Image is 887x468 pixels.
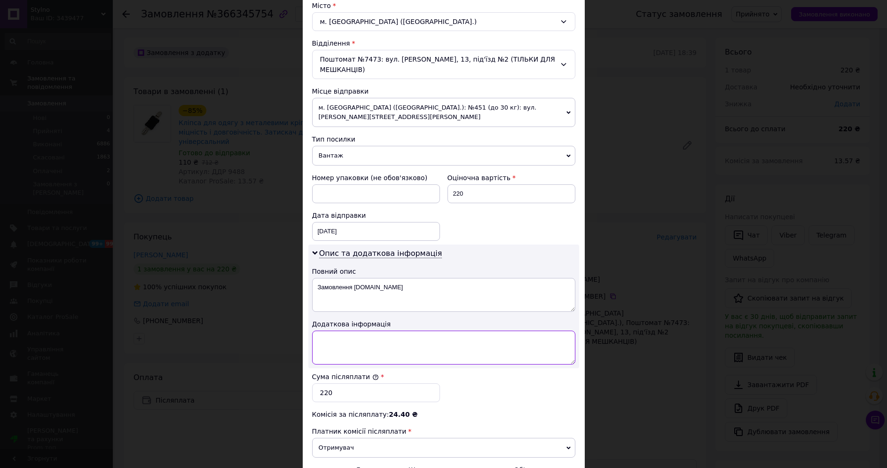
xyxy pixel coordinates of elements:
[312,410,575,419] div: Комісія за післяплату:
[312,50,575,79] div: Поштомат №7473: вул. [PERSON_NAME], 13, під'їзд №2 (ТІЛЬКИ ДЛЯ МЕШКАНЦІВ)
[312,267,575,276] div: Повний опис
[319,249,442,258] span: Опис та додаткова інформація
[312,211,440,220] div: Дата відправки
[312,39,575,48] div: Відділення
[312,98,575,127] span: м. [GEOGRAPHIC_DATA] ([GEOGRAPHIC_DATA].): №451 (до 30 кг): вул. [PERSON_NAME][STREET_ADDRESS][PE...
[312,428,407,435] span: Платник комісії післяплати
[312,438,575,458] span: Отримувач
[312,146,575,166] span: Вантаж
[312,173,440,182] div: Номер упаковки (не обов'язково)
[312,87,369,95] span: Місце відправки
[312,319,575,329] div: Додаткова інформація
[312,1,575,10] div: Місто
[312,373,379,381] label: Сума післяплати
[312,278,575,312] textarea: Замовлення [DOMAIN_NAME]
[447,173,575,182] div: Оціночна вартість
[312,135,355,143] span: Тип посилки
[389,411,417,418] span: 24.40 ₴
[312,12,575,31] div: м. [GEOGRAPHIC_DATA] ([GEOGRAPHIC_DATA].)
